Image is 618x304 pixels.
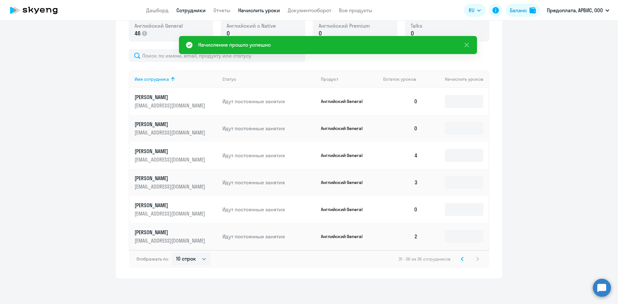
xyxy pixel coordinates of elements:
img: balance [529,7,536,14]
span: 0 [411,29,414,38]
span: Talks [411,22,422,29]
input: Поиск по имени, email, продукту или статусу [129,49,305,62]
span: Английский с Native [227,22,276,29]
p: Английский General [321,125,369,131]
a: [PERSON_NAME][EMAIL_ADDRESS][DOMAIN_NAME] [135,121,217,136]
p: Идут постоянные занятия [222,206,316,213]
p: [PERSON_NAME] [135,202,207,209]
p: [PERSON_NAME] [135,94,207,101]
p: [EMAIL_ADDRESS][DOMAIN_NAME] [135,129,207,136]
a: Дашборд [146,7,169,14]
a: [PERSON_NAME][EMAIL_ADDRESS][DOMAIN_NAME] [135,175,217,190]
td: 0 [378,115,423,142]
p: [PERSON_NAME] [135,175,207,182]
div: Остаток уроков [383,76,423,82]
th: Начислить уроков [423,70,489,88]
span: 46 [135,29,141,38]
span: RU [469,6,474,14]
td: 3 [378,169,423,196]
p: Английский General [321,207,369,212]
p: [EMAIL_ADDRESS][DOMAIN_NAME] [135,237,207,244]
p: Идут постоянные занятия [222,152,316,159]
p: Идут постоянные занятия [222,179,316,186]
a: Документооборот [288,7,331,14]
span: Отображать по: [136,256,169,262]
a: Отчеты [213,7,230,14]
span: 31 - 36 из 36 сотрудников [398,256,451,262]
a: Сотрудники [176,7,206,14]
td: 0 [378,196,423,223]
p: [EMAIL_ADDRESS][DOMAIN_NAME] [135,102,207,109]
a: [PERSON_NAME][EMAIL_ADDRESS][DOMAIN_NAME] [135,94,217,109]
a: Все продукты [339,7,372,14]
p: Английский General [321,152,369,158]
span: Английский Premium [319,22,370,29]
p: [PERSON_NAME] [135,148,207,155]
div: Статус [222,76,316,82]
span: Английский General [135,22,183,29]
p: Английский General [321,234,369,239]
div: Начисление прошло успешно [198,41,271,49]
p: [PERSON_NAME] [135,229,207,236]
p: Идут постоянные занятия [222,233,316,240]
p: Английский General [321,180,369,185]
div: Баланс [510,6,527,14]
p: [EMAIL_ADDRESS][DOMAIN_NAME] [135,156,207,163]
span: 0 [319,29,322,38]
div: Продукт [321,76,338,82]
a: [PERSON_NAME][EMAIL_ADDRESS][DOMAIN_NAME] [135,229,217,244]
button: Предоплата, АРВИС, ООО [544,3,613,18]
div: Статус [222,76,236,82]
p: Предоплата, АРВИС, ООО [547,6,603,14]
span: Остаток уроков [383,76,416,82]
p: Английский General [321,98,369,104]
td: 2 [378,223,423,250]
div: Имя сотрудника [135,76,169,82]
td: 4 [378,142,423,169]
div: Имя сотрудника [135,76,217,82]
span: 0 [227,29,230,38]
a: Начислить уроки [238,7,280,14]
p: [PERSON_NAME] [135,121,207,128]
a: [PERSON_NAME][EMAIL_ADDRESS][DOMAIN_NAME] [135,148,217,163]
p: [EMAIL_ADDRESS][DOMAIN_NAME] [135,210,207,217]
div: Продукт [321,76,378,82]
button: RU [464,4,485,17]
button: Балансbalance [506,4,540,17]
td: 0 [378,88,423,115]
p: Идут постоянные занятия [222,98,316,105]
p: Идут постоянные занятия [222,125,316,132]
p: [EMAIL_ADDRESS][DOMAIN_NAME] [135,183,207,190]
a: [PERSON_NAME][EMAIL_ADDRESS][DOMAIN_NAME] [135,202,217,217]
